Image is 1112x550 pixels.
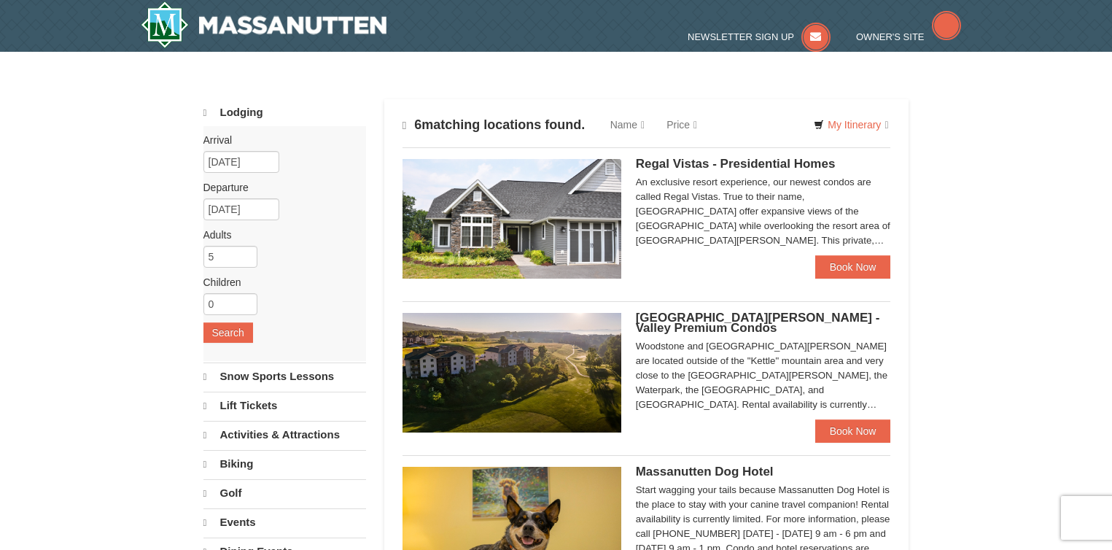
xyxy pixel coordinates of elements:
label: Departure [203,180,355,195]
a: Massanutten Resort [141,1,387,48]
a: Biking [203,450,366,478]
div: Woodstone and [GEOGRAPHIC_DATA][PERSON_NAME] are located outside of the "Kettle" mountain area an... [636,339,891,412]
a: Newsletter Sign Up [688,31,831,42]
div: An exclusive resort experience, our newest condos are called Regal Vistas. True to their name, [G... [636,175,891,248]
a: Owner's Site [856,31,961,42]
img: 19219041-4-ec11c166.jpg [403,313,621,433]
label: Arrival [203,133,355,147]
a: Snow Sports Lessons [203,363,366,390]
span: Newsletter Sign Up [688,31,794,42]
span: [GEOGRAPHIC_DATA][PERSON_NAME] - Valley Premium Condos [636,311,880,335]
a: Golf [203,479,366,507]
a: Book Now [815,255,891,279]
a: My Itinerary [804,114,898,136]
a: Book Now [815,419,891,443]
label: Children [203,275,355,290]
label: Adults [203,228,355,242]
img: Massanutten Resort Logo [141,1,387,48]
img: 19218991-1-902409a9.jpg [403,159,621,279]
span: Regal Vistas - Presidential Homes [636,157,836,171]
a: Price [656,110,708,139]
a: Activities & Attractions [203,421,366,449]
button: Search [203,322,253,343]
a: Lodging [203,99,366,126]
a: Lift Tickets [203,392,366,419]
span: Massanutten Dog Hotel [636,465,774,479]
a: Name [599,110,656,139]
a: Events [203,508,366,536]
span: Owner's Site [856,31,925,42]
